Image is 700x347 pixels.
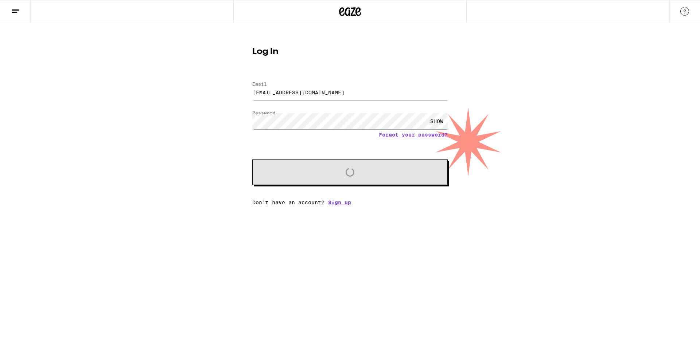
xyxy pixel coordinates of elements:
a: Sign up [328,200,351,205]
a: Forgot your password? [379,132,448,138]
label: Password [252,110,276,115]
div: Don't have an account? [252,200,448,205]
h1: Log In [252,47,448,56]
div: SHOW [426,113,448,129]
input: Email [252,84,448,100]
label: Email [252,82,267,86]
